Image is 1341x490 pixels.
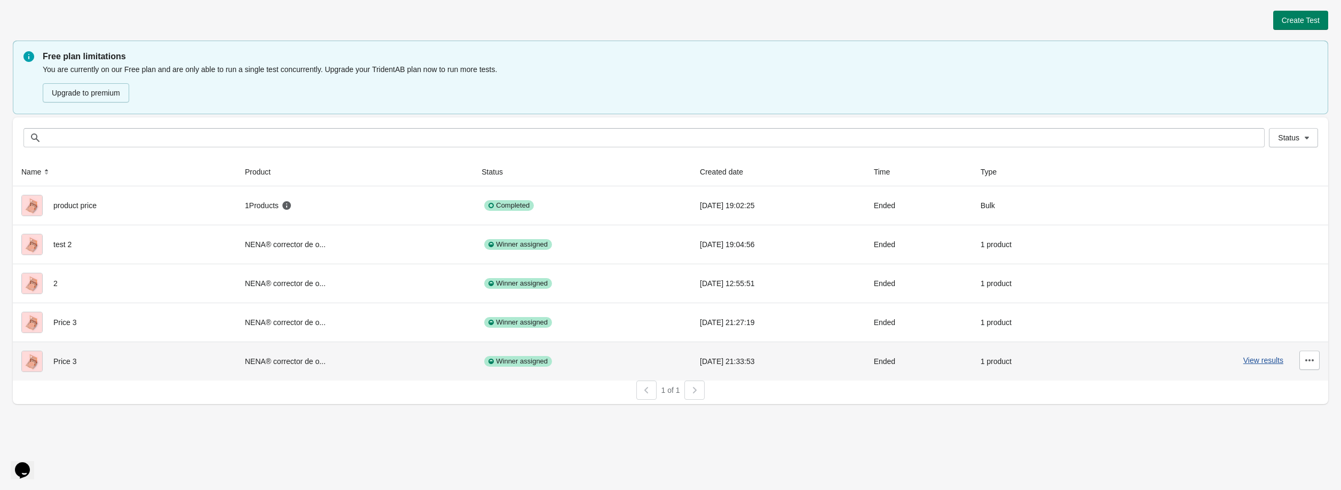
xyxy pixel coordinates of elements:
[981,234,1080,255] div: 1 product
[981,195,1080,216] div: Bulk
[484,239,552,250] div: Winner assigned
[245,200,292,211] div: 1 Products
[43,50,1318,63] p: Free plan limitations
[1273,11,1328,30] button: Create Test
[661,386,680,394] span: 1 of 1
[976,162,1012,181] button: Type
[700,195,857,216] div: [DATE] 19:02:25
[1269,128,1318,147] button: Status
[484,317,552,328] div: Winner assigned
[484,278,552,289] div: Winner assigned
[53,357,77,366] span: Price 3
[245,312,465,333] div: NENA® corrector de o...
[700,351,857,372] div: [DATE] 21:33:53
[870,162,905,181] button: Time
[700,312,857,333] div: [DATE] 21:27:19
[484,200,534,211] div: Completed
[874,195,964,216] div: Ended
[245,234,465,255] div: NENA® corrector de o...
[696,162,758,181] button: Created date
[981,312,1080,333] div: 1 product
[484,356,552,367] div: Winner assigned
[1278,133,1299,142] span: Status
[874,351,964,372] div: Ended
[53,318,77,327] span: Price 3
[700,234,857,255] div: [DATE] 19:04:56
[17,162,56,181] button: Name
[53,240,72,249] span: test 2
[1243,356,1283,365] button: View results
[981,273,1080,294] div: 1 product
[874,273,964,294] div: Ended
[981,351,1080,372] div: 1 product
[43,63,1318,104] div: You are currently on our Free plan and are only able to run a single test concurrently. Upgrade y...
[874,312,964,333] div: Ended
[700,273,857,294] div: [DATE] 12:55:51
[245,351,465,372] div: NENA® corrector de o...
[1282,16,1320,25] span: Create Test
[53,201,97,210] span: product price
[477,162,518,181] button: Status
[874,234,964,255] div: Ended
[241,162,286,181] button: Product
[11,447,45,479] iframe: chat widget
[245,273,465,294] div: NENA® corrector de o...
[53,279,58,288] span: 2
[43,83,129,102] button: Upgrade to premium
